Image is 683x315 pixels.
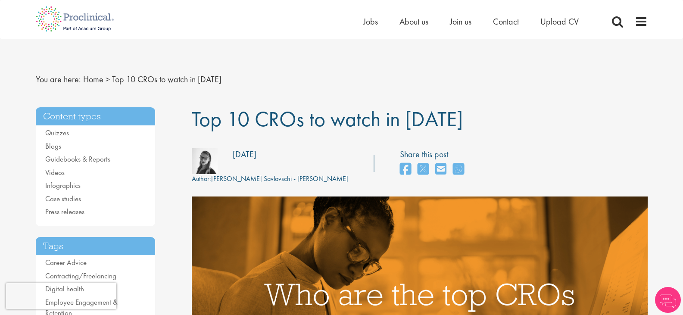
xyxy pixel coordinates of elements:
[192,105,463,133] span: Top 10 CROs to watch in [DATE]
[36,74,81,85] span: You are here:
[400,160,411,179] a: share on facebook
[45,154,110,164] a: Guidebooks & Reports
[45,128,69,137] a: Quizzes
[540,16,579,27] a: Upload CV
[83,74,103,85] a: breadcrumb link
[45,168,65,177] a: Videos
[233,148,256,161] div: [DATE]
[45,181,81,190] a: Infographics
[399,16,428,27] a: About us
[493,16,519,27] a: Contact
[45,194,81,203] a: Case studies
[112,74,221,85] span: Top 10 CROs to watch in [DATE]
[106,74,110,85] span: >
[418,160,429,179] a: share on twitter
[363,16,378,27] a: Jobs
[36,107,156,126] h3: Content types
[36,237,156,256] h3: Tags
[453,160,464,179] a: share on whats app
[192,174,348,184] div: [PERSON_NAME] Savlovschi - [PERSON_NAME]
[6,283,116,309] iframe: reCAPTCHA
[400,148,468,161] label: Share this post
[450,16,471,27] a: Join us
[192,174,211,183] span: Author:
[655,287,681,313] img: Chatbot
[45,207,84,216] a: Press releases
[45,258,87,267] a: Career Advice
[45,271,116,281] a: Contracting/Freelancing
[192,148,218,174] img: fff6768c-7d58-4950-025b-08d63f9598ee
[45,141,61,151] a: Blogs
[435,160,446,179] a: share on email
